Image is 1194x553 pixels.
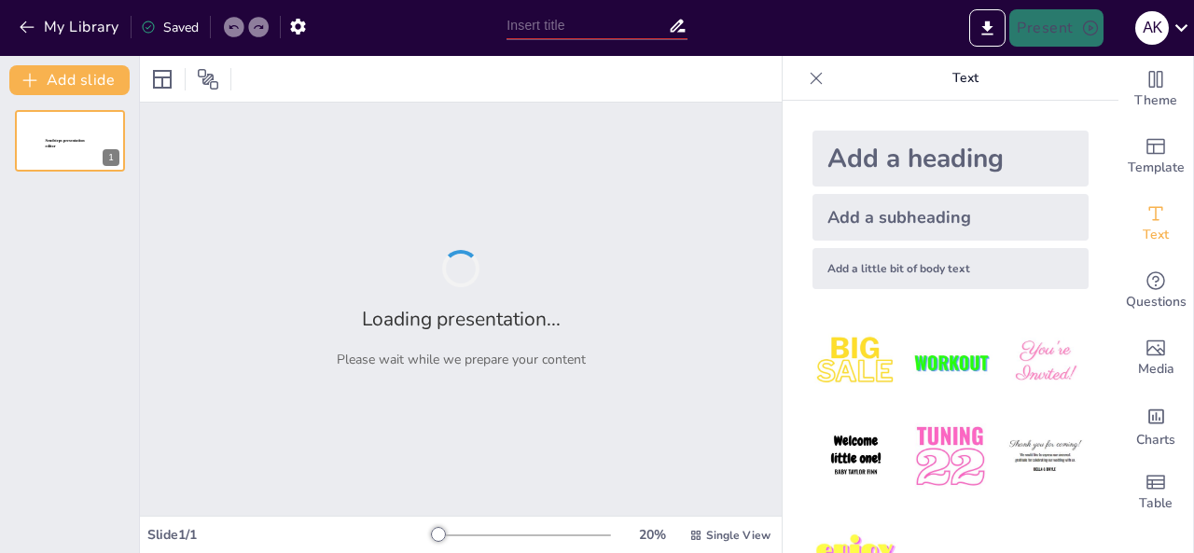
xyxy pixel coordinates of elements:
[812,194,1089,241] div: Add a subheading
[907,413,993,500] img: 5.jpeg
[9,65,130,95] button: Add slide
[197,68,219,90] span: Position
[147,64,177,94] div: Layout
[1118,325,1193,392] div: Add images, graphics, shapes or video
[812,413,899,500] img: 4.jpeg
[1139,493,1173,514] span: Table
[1134,90,1177,111] span: Theme
[1118,392,1193,459] div: Add charts and graphs
[907,319,993,406] img: 2.jpeg
[1118,257,1193,325] div: Get real-time input from your audience
[1126,292,1187,312] span: Questions
[1128,158,1185,178] span: Template
[15,110,125,172] div: 1
[812,131,1089,187] div: Add a heading
[1118,123,1193,190] div: Add ready made slides
[969,9,1006,47] button: Export to PowerPoint
[1009,9,1103,47] button: Present
[630,526,674,544] div: 20 %
[1135,11,1169,45] div: A K
[706,528,771,543] span: Single View
[103,149,119,166] div: 1
[1002,319,1089,406] img: 3.jpeg
[1135,9,1169,47] button: A K
[14,12,127,42] button: My Library
[1136,430,1175,450] span: Charts
[1138,359,1174,380] span: Media
[46,139,85,149] span: Sendsteps presentation editor
[812,248,1089,289] div: Add a little bit of body text
[337,351,586,368] p: Please wait while we prepare your content
[507,12,667,39] input: Insert title
[831,56,1100,101] p: Text
[147,526,432,544] div: Slide 1 / 1
[362,306,561,332] h2: Loading presentation...
[812,319,899,406] img: 1.jpeg
[1002,413,1089,500] img: 6.jpeg
[141,19,199,36] div: Saved
[1118,190,1193,257] div: Add text boxes
[1118,459,1193,526] div: Add a table
[1118,56,1193,123] div: Change the overall theme
[1143,225,1169,245] span: Text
